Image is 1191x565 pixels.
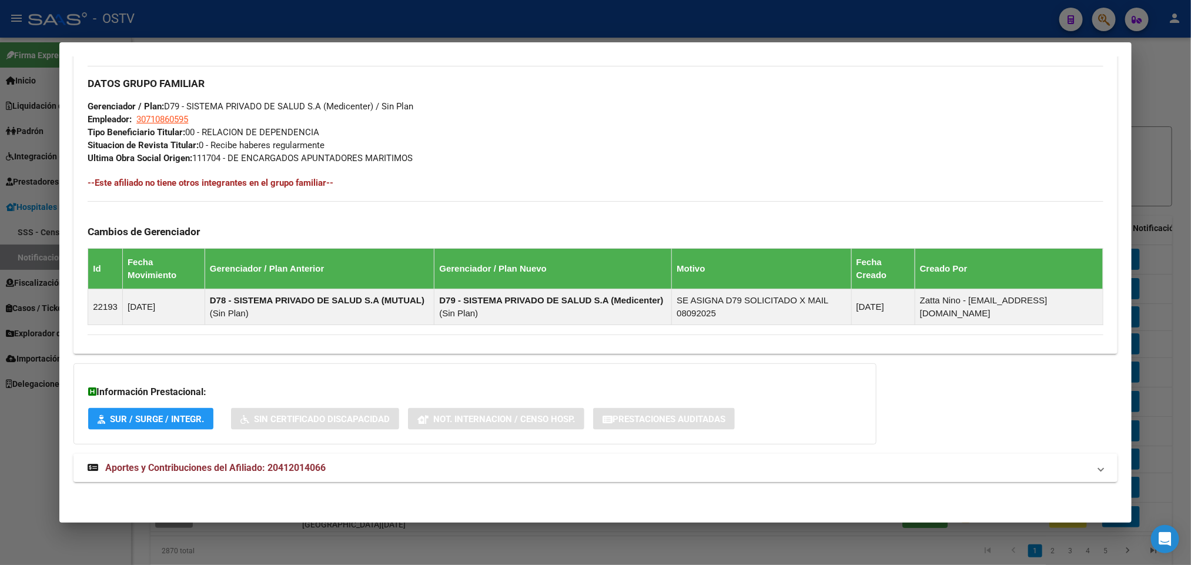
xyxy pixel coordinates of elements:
[851,289,915,325] td: [DATE]
[73,454,1117,482] mat-expansion-panel-header: Aportes y Contribuciones del Afiliado: 20412014066
[88,153,192,163] strong: Ultima Obra Social Origen:
[439,295,663,305] strong: D79 - SISTEMA PRIVADO DE SALUD S.A (Medicenter)
[88,289,123,325] td: 22193
[88,385,862,399] h3: Información Prestacional:
[88,408,213,430] button: SUR / SURGE / INTEGR.
[254,414,390,424] span: Sin Certificado Discapacidad
[613,414,725,424] span: Prestaciones Auditadas
[88,101,413,112] span: D79 - SISTEMA PRIVADO DE SALUD S.A (Medicenter) / Sin Plan
[88,114,132,125] strong: Empleador:
[213,308,246,318] span: Sin Plan
[123,289,205,325] td: [DATE]
[851,249,915,289] th: Fecha Creado
[442,308,475,318] span: Sin Plan
[1151,525,1179,553] div: Open Intercom Messenger
[408,408,584,430] button: Not. Internacion / Censo Hosp.
[123,249,205,289] th: Fecha Movimiento
[88,153,413,163] span: 111704 - DE ENCARGADOS APUNTADORES MARITIMOS
[88,140,324,151] span: 0 - Recibe haberes regularmente
[205,289,434,325] td: ( )
[88,249,123,289] th: Id
[88,101,164,112] strong: Gerenciador / Plan:
[672,289,851,325] td: SE ASIGNA D79 SOLICITADO X MAIL 08092025
[88,77,1103,90] h3: DATOS GRUPO FAMILIAR
[593,408,735,430] button: Prestaciones Auditadas
[434,249,672,289] th: Gerenciador / Plan Nuevo
[205,249,434,289] th: Gerenciador / Plan Anterior
[433,414,575,424] span: Not. Internacion / Censo Hosp.
[915,249,1103,289] th: Creado Por
[915,289,1103,325] td: Zatta Nino - [EMAIL_ADDRESS][DOMAIN_NAME]
[231,408,399,430] button: Sin Certificado Discapacidad
[105,462,326,473] span: Aportes y Contribuciones del Afiliado: 20412014066
[88,127,185,138] strong: Tipo Beneficiario Titular:
[88,127,319,138] span: 00 - RELACION DE DEPENDENCIA
[434,289,672,325] td: ( )
[210,295,424,305] strong: D78 - SISTEMA PRIVADO DE SALUD S.A (MUTUAL)
[672,249,851,289] th: Motivo
[88,140,199,151] strong: Situacion de Revista Titular:
[88,176,1103,189] h4: --Este afiliado no tiene otros integrantes en el grupo familiar--
[88,225,1103,238] h3: Cambios de Gerenciador
[136,114,188,125] span: 30710860595
[110,414,204,424] span: SUR / SURGE / INTEGR.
